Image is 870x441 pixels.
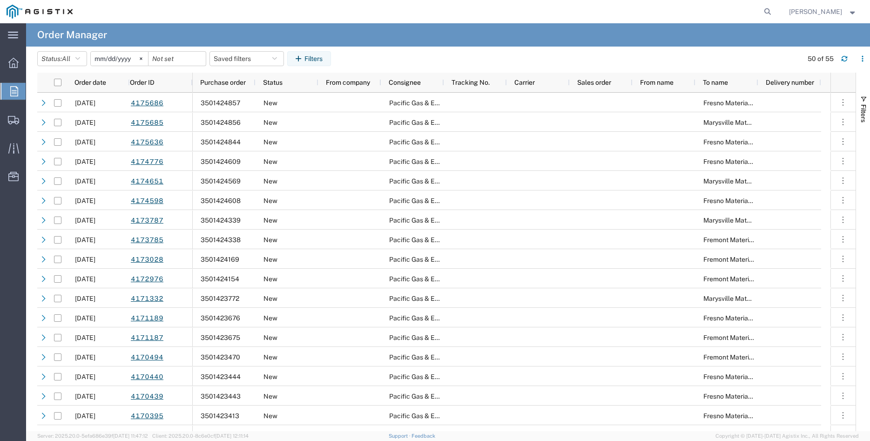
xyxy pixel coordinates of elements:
[577,79,611,86] span: Sales order
[263,373,277,380] span: New
[130,388,164,405] a: 4170439
[703,314,784,322] span: Fresno Materials Receiving
[389,275,484,283] span: Pacific Gas & Electric Company
[209,51,284,66] button: Saved filters
[703,99,784,107] span: Fresno Materials Receiving
[703,256,789,263] span: Fremont Materials Receiving
[201,412,239,420] span: 3501423413
[514,79,535,86] span: Carrier
[389,314,484,322] span: Pacific Gas & Electric Company
[703,373,784,380] span: Fresno Materials Receiving
[263,138,277,146] span: New
[263,197,277,204] span: New
[201,177,241,185] span: 3501424569
[130,330,164,346] a: 4171187
[263,217,277,224] span: New
[263,177,277,185] span: New
[389,256,484,263] span: Pacific Gas & Electric Company
[201,138,241,146] span: 3501424844
[201,275,239,283] span: 3501424154
[789,6,857,17] button: [PERSON_NAME]
[715,432,859,440] span: Copyright © [DATE]-[DATE] Agistix Inc., All Rights Reserved
[703,393,784,400] span: Fresno Materials Receiving
[201,217,241,224] span: 3501424339
[389,138,484,146] span: Pacific Gas & Electric Company
[703,334,789,341] span: Fremont Materials Receiving
[130,79,155,86] span: Order ID
[75,138,95,146] span: 10/07/2025
[263,119,277,126] span: New
[200,79,246,86] span: Purchase order
[201,256,239,263] span: 3501424169
[75,412,95,420] span: 09/29/2025
[703,177,794,185] span: Marysville Materials Receiving
[75,256,95,263] span: 10/02/2025
[130,369,164,385] a: 4170440
[130,291,164,307] a: 4171332
[37,51,87,66] button: Status:All
[201,295,239,302] span: 3501423772
[130,173,164,190] a: 4174651
[130,193,164,209] a: 4174598
[130,212,164,229] a: 4173787
[389,393,484,400] span: Pacific Gas & Electric Company
[75,334,95,341] span: 09/30/2025
[263,295,277,302] span: New
[263,79,283,86] span: Status
[75,119,95,126] span: 10/07/2025
[263,412,277,420] span: New
[860,104,867,122] span: Filters
[326,79,370,86] span: From company
[7,5,73,19] img: logo
[263,353,277,361] span: New
[263,158,277,165] span: New
[287,51,331,66] button: Filters
[263,393,277,400] span: New
[389,119,484,126] span: Pacific Gas & Electric Company
[130,115,164,131] a: 4175685
[148,52,206,66] input: Not set
[808,54,834,64] div: 50 of 55
[130,251,164,268] a: 4173028
[75,236,95,244] span: 10/03/2025
[75,314,95,322] span: 09/30/2025
[263,99,277,107] span: New
[389,353,484,361] span: Pacific Gas & Electric Company
[75,158,95,165] span: 10/06/2025
[389,295,484,302] span: Pacific Gas & Electric Company
[130,271,164,287] a: 4172976
[37,23,107,47] h4: Order Manager
[75,295,95,302] span: 09/30/2025
[130,154,164,170] a: 4174776
[75,353,95,361] span: 09/29/2025
[152,433,249,439] span: Client: 2025.20.0-8c6e0cf
[389,197,484,204] span: Pacific Gas & Electric Company
[263,314,277,322] span: New
[389,79,421,86] span: Consignee
[703,79,728,86] span: To name
[411,433,435,439] a: Feedback
[389,433,412,439] a: Support
[75,275,95,283] span: 10/02/2025
[263,256,277,263] span: New
[766,79,814,86] span: Delivery number
[201,373,241,380] span: 3501423444
[201,334,240,341] span: 3501423675
[130,134,164,150] a: 4175636
[703,138,784,146] span: Fresno Materials Receiving
[201,236,241,244] span: 3501424338
[113,433,148,439] span: [DATE] 11:47:12
[263,334,277,341] span: New
[75,99,95,107] span: 10/07/2025
[389,177,484,185] span: Pacific Gas & Electric Company
[130,232,164,248] a: 4173785
[201,197,241,204] span: 3501424608
[703,353,789,361] span: Fremont Materials Receiving
[389,99,484,107] span: Pacific Gas & Electric Company
[201,99,240,107] span: 3501424857
[703,236,789,244] span: Fremont Materials Receiving
[389,236,484,244] span: Pacific Gas & Electric Company
[91,52,148,66] input: Not set
[75,217,95,224] span: 10/03/2025
[703,412,784,420] span: Fresno Materials Receiving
